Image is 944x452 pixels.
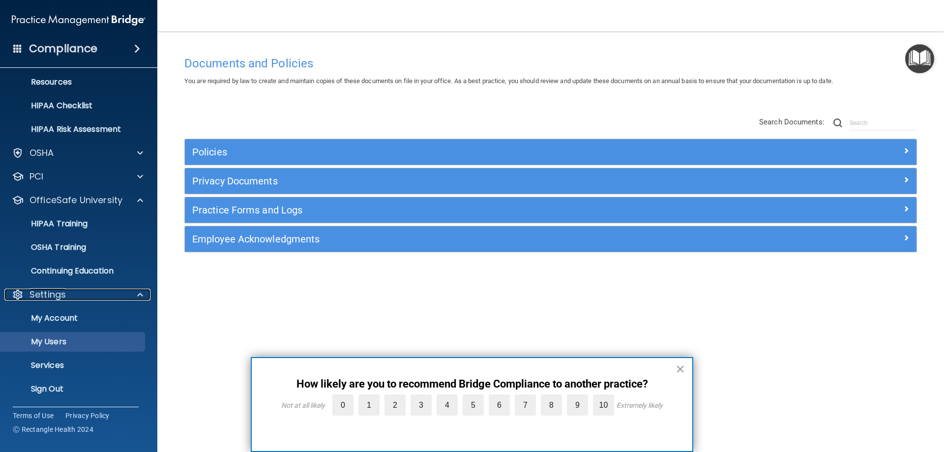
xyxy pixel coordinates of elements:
[463,394,484,416] label: 5
[184,77,833,85] span: You are required by law to create and maintain copies of these documents on file in your office. ...
[29,171,43,182] p: PCI
[29,42,97,56] h4: Compliance
[6,101,141,111] p: HIPAA Checklist
[358,394,380,416] label: 1
[850,116,917,130] input: Search
[6,124,141,134] p: HIPAA Risk Assessment
[184,57,917,70] h4: Documents and Policies
[192,234,726,244] h5: Employee Acknowledgments
[541,394,562,416] label: 8
[411,394,432,416] label: 3
[515,394,536,416] label: 7
[489,394,510,416] label: 6
[332,394,354,416] label: 0
[6,266,141,276] p: Continuing Education
[759,118,825,126] span: Search Documents:
[192,147,726,157] h5: Policies
[676,361,685,377] button: Close
[6,313,141,323] p: My Account
[29,289,66,301] p: Settings
[6,361,141,370] p: Services
[65,411,110,421] a: Privacy Policy
[29,147,54,159] p: OSHA
[13,424,93,434] span: Ⓒ Rectangle Health 2024
[384,394,406,416] label: 2
[271,378,673,391] p: How likely are you to recommend Bridge Compliance to another practice?
[593,394,614,416] label: 10
[6,337,141,347] p: My Users
[567,394,588,416] label: 9
[617,401,663,409] div: Extremely likely
[192,176,726,186] h5: Privacy Documents
[12,10,146,30] img: PMB logo
[774,382,932,422] iframe: Drift Widget Chat Controller
[437,394,458,416] label: 4
[6,77,141,87] p: Resources
[192,205,726,215] h5: Practice Forms and Logs
[281,401,325,409] div: Not at all likely
[29,194,122,206] p: OfficeSafe University
[6,219,88,229] p: HIPAA Training
[905,44,934,73] button: Open Resource Center
[13,411,54,421] a: Terms of Use
[6,242,86,252] p: OSHA Training
[833,119,842,127] img: ic-search.3b580494.png
[6,384,141,394] p: Sign Out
